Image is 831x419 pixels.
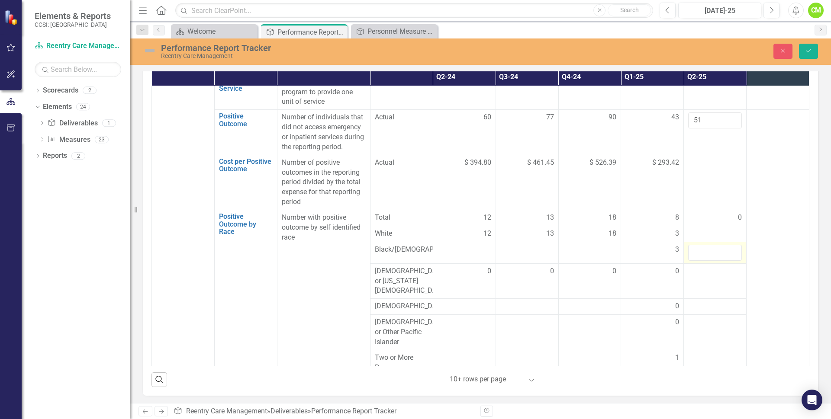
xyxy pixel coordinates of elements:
[311,407,396,415] div: Performance Report Tracker
[175,3,653,18] input: Search ClearPoint...
[47,118,97,128] a: Deliverables
[546,229,554,239] span: 13
[487,266,491,276] span: 0
[675,317,679,327] span: 0
[35,21,111,28] small: CCSI: [GEOGRAPHIC_DATA]
[375,266,428,296] span: [DEMOGRAPHIC_DATA] or [US_STATE][DEMOGRAPHIC_DATA]
[620,6,639,13] span: Search
[219,158,273,173] a: Cost per Positive Outcome
[76,103,90,111] div: 24
[219,112,273,128] a: Positive Outcome
[282,213,366,243] p: Number with positive outcome by self identified race
[483,229,491,239] span: 12
[375,229,428,239] span: White
[219,213,273,236] a: Positive Outcome by Race
[612,266,616,276] span: 0
[186,407,267,415] a: Reentry Care Management
[47,135,90,145] a: Measures
[71,152,85,160] div: 2
[375,353,428,373] span: Two or More Races
[550,266,554,276] span: 0
[802,390,822,410] div: Open Intercom Messenger
[675,353,679,363] span: 1
[375,317,428,347] span: [DEMOGRAPHIC_DATA] or Other Pacific Islander
[675,245,679,255] span: 3
[375,112,428,122] span: Actual
[161,53,522,59] div: Reentry Care Management
[375,213,428,223] span: Total
[161,43,522,53] div: Performance Report Tracker
[675,229,679,239] span: 3
[353,26,435,37] a: Personnel Measure Tracker
[609,112,616,122] span: 90
[282,112,366,152] p: Number of individuals that did not access emergency or inpatient services during the reporting pe...
[483,112,491,122] span: 60
[143,44,157,58] img: Not Defined
[589,158,616,168] span: $ 526.39
[675,266,679,276] span: 0
[282,158,366,207] p: Number of positive outcomes in the reporting period divided by the total expense for that reporti...
[609,213,616,223] span: 18
[367,26,435,37] div: Personnel Measure Tracker
[282,77,366,107] p: The amount that it costs a program to provide one unit of service
[271,407,308,415] a: Deliverables
[671,112,679,122] span: 43
[83,87,97,94] div: 2
[546,213,554,223] span: 13
[219,77,273,93] a: Cost per Unit of Service
[527,158,554,168] span: $ 461.45
[174,406,474,416] div: » »
[652,158,679,168] span: $ 293.42
[609,229,616,239] span: 18
[95,136,109,143] div: 23
[173,26,255,37] a: Welcome
[738,213,742,223] span: 0
[675,213,679,223] span: 8
[43,151,67,161] a: Reports
[678,3,761,18] button: [DATE]-25
[681,6,758,16] div: [DATE]-25
[35,11,111,21] span: Elements & Reports
[4,10,20,25] img: ClearPoint Strategy
[786,78,805,86] span: $ 6.07
[808,3,824,18] button: CM
[43,102,72,112] a: Elements
[375,301,428,311] span: [DEMOGRAPHIC_DATA]
[675,301,679,311] span: 0
[35,62,121,77] input: Search Below...
[483,213,491,223] span: 12
[464,158,491,168] span: $ 394.80
[375,245,428,255] span: Black/[DEMOGRAPHIC_DATA]
[35,41,121,51] a: Reentry Care Management
[546,112,554,122] span: 77
[277,27,345,38] div: Performance Report Tracker
[43,86,78,96] a: Scorecards
[375,158,428,168] span: Actual
[187,26,255,37] div: Welcome
[608,4,651,16] button: Search
[102,119,116,127] div: 1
